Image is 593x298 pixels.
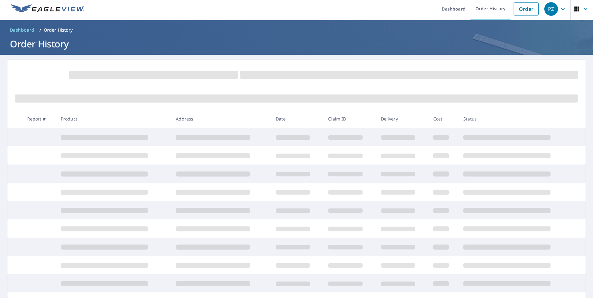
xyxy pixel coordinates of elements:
[544,2,558,16] div: PZ
[11,4,84,14] img: EV Logo
[171,110,271,128] th: Address
[376,110,428,128] th: Delivery
[39,26,41,34] li: /
[514,2,539,15] a: Order
[10,27,34,33] span: Dashboard
[7,37,586,50] h1: Order History
[44,27,73,33] p: Order History
[428,110,458,128] th: Cost
[22,110,56,128] th: Report #
[56,110,171,128] th: Product
[7,25,37,35] a: Dashboard
[323,110,376,128] th: Claim ID
[458,110,574,128] th: Status
[271,110,323,128] th: Date
[7,25,586,35] nav: breadcrumb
